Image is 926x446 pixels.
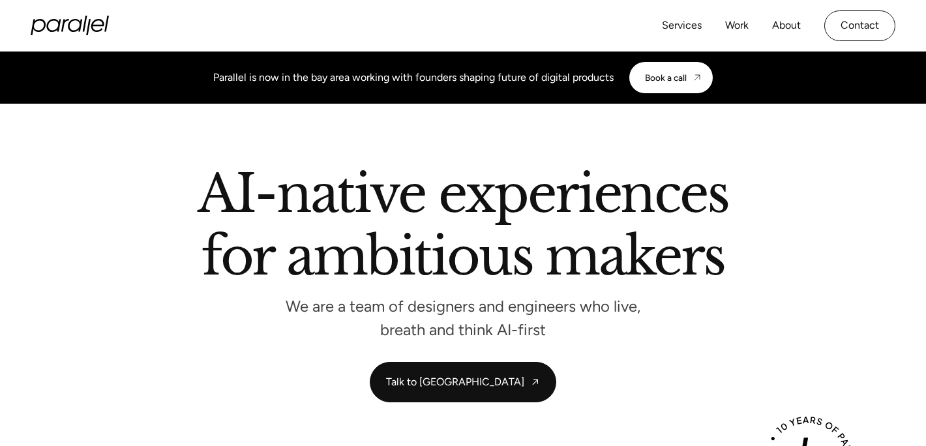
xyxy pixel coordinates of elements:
[31,16,109,35] a: home
[267,301,659,336] p: We are a team of designers and engineers who live, breath and think AI-first
[824,10,895,41] a: Contact
[692,72,702,83] img: CTA arrow image
[662,16,702,35] a: Services
[725,16,749,35] a: Work
[629,62,713,93] a: Book a call
[213,70,614,85] div: Parallel is now in the bay area working with founders shaping future of digital products
[645,72,687,83] div: Book a call
[91,169,835,288] h2: AI-native experiences for ambitious makers
[772,16,801,35] a: About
